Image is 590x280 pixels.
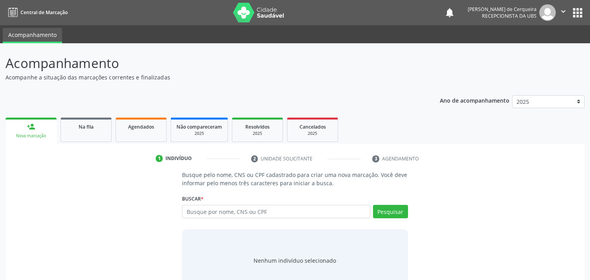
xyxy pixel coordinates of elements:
div: 1 [156,155,163,162]
span: Central de Marcação [20,9,68,16]
div: Indivíduo [165,155,192,162]
span: Agendados [128,123,154,130]
p: Ano de acompanhamento [440,95,509,105]
button:  [556,4,571,21]
div: 2025 [176,131,222,136]
div: Nenhum indivíduo selecionado [254,256,336,265]
button: apps [571,6,584,20]
input: Busque por nome, CNS ou CPF [182,205,370,218]
span: Não compareceram [176,123,222,130]
span: Recepcionista da UBS [482,13,537,19]
span: Na fila [79,123,94,130]
button: notifications [444,7,455,18]
p: Acompanhamento [6,53,411,73]
div: [PERSON_NAME] de Cerqueira [468,6,537,13]
a: Central de Marcação [6,6,68,19]
span: Resolvidos [245,123,270,130]
div: Nova marcação [11,133,51,139]
p: Acompanhe a situação das marcações correntes e finalizadas [6,73,411,81]
img: img [539,4,556,21]
div: 2025 [293,131,332,136]
i:  [559,7,568,16]
div: person_add [27,122,35,131]
p: Busque pelo nome, CNS ou CPF cadastrado para criar uma nova marcação. Você deve informar pelo men... [182,171,408,187]
span: Cancelados [300,123,326,130]
a: Acompanhamento [3,28,62,43]
div: 2025 [238,131,277,136]
button: Pesquisar [373,205,408,218]
label: Buscar [182,193,204,205]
